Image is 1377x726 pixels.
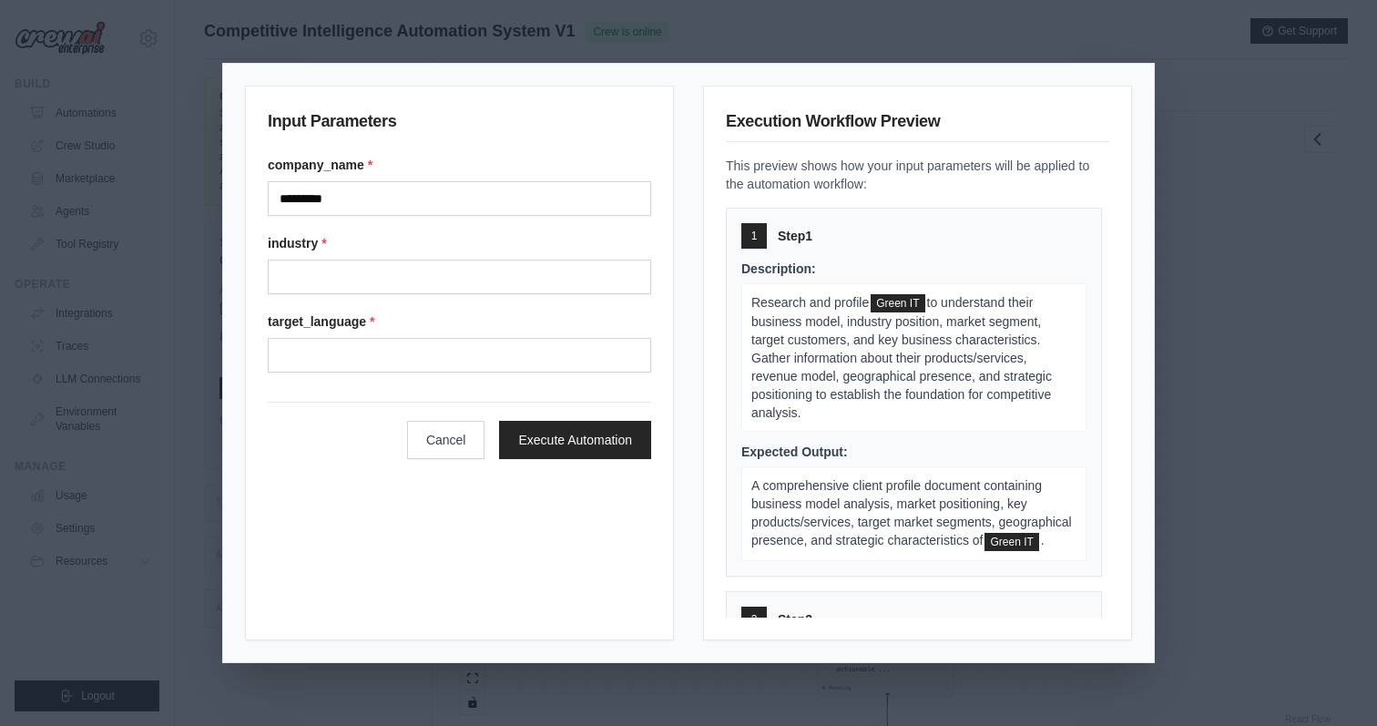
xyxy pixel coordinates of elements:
[407,421,485,459] button: Cancel
[751,478,1072,547] span: A comprehensive client profile document containing business model analysis, market positioning, k...
[741,261,816,276] span: Description:
[751,295,869,310] span: Research and profile
[268,234,651,252] label: industry
[871,294,924,312] span: company_name
[268,312,651,331] label: target_language
[751,612,758,627] span: 2
[778,610,812,629] span: Step 2
[741,445,848,459] span: Expected Output:
[984,533,1038,551] span: company_name
[751,295,1052,420] span: to understand their business model, industry position, market segment, target customers, and key ...
[751,229,758,243] span: 1
[499,421,651,459] button: Execute Automation
[726,108,1109,142] h3: Execution Workflow Preview
[778,227,812,245] span: Step 1
[726,157,1109,193] p: This preview shows how your input parameters will be applied to the automation workflow:
[268,156,651,174] label: company_name
[268,108,651,141] h3: Input Parameters
[1041,533,1045,547] span: .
